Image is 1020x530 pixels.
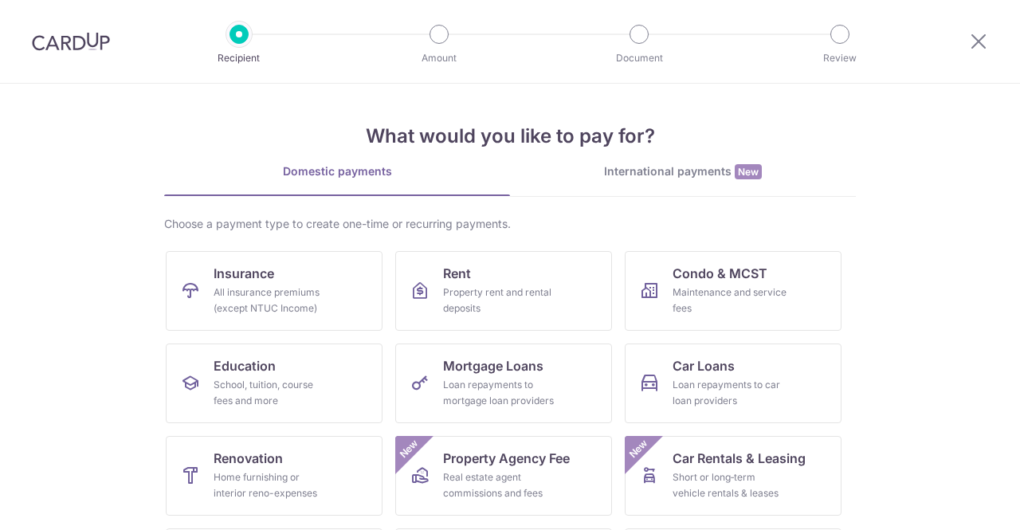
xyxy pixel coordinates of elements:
iframe: Opens a widget where you can find more information [918,482,1004,522]
p: Review [781,50,899,66]
span: Condo & MCST [673,264,767,283]
span: Renovation [214,449,283,468]
a: Car LoansLoan repayments to car loan providers [625,344,841,423]
span: New [735,164,762,179]
a: Car Rentals & LeasingShort or long‑term vehicle rentals & leasesNew [625,436,841,516]
div: Maintenance and service fees [673,285,787,316]
a: InsuranceAll insurance premiums (except NTUC Income) [166,251,382,331]
p: Recipient [180,50,298,66]
p: Amount [380,50,498,66]
span: Car Loans [673,356,735,375]
span: New [396,436,422,462]
div: Property rent and rental deposits [443,285,558,316]
div: Domestic payments [164,163,510,179]
p: Document [580,50,698,66]
div: Real estate agent commissions and fees [443,469,558,501]
div: All insurance premiums (except NTUC Income) [214,285,328,316]
a: Mortgage LoansLoan repayments to mortgage loan providers [395,344,612,423]
div: Choose a payment type to create one-time or recurring payments. [164,216,856,232]
a: Property Agency FeeReal estate agent commissions and feesNew [395,436,612,516]
span: Rent [443,264,471,283]
a: RenovationHome furnishing or interior reno-expenses [166,436,382,516]
div: International payments [510,163,856,180]
div: School, tuition, course fees and more [214,377,328,409]
span: Car Rentals & Leasing [673,449,806,468]
div: Loan repayments to mortgage loan providers [443,377,558,409]
a: RentProperty rent and rental deposits [395,251,612,331]
img: CardUp [32,32,110,51]
div: Home furnishing or interior reno-expenses [214,469,328,501]
h4: What would you like to pay for? [164,122,856,151]
div: Short or long‑term vehicle rentals & leases [673,469,787,501]
span: Education [214,356,276,375]
span: Property Agency Fee [443,449,570,468]
a: Condo & MCSTMaintenance and service fees [625,251,841,331]
span: New [626,436,652,462]
div: Loan repayments to car loan providers [673,377,787,409]
span: Mortgage Loans [443,356,543,375]
span: Insurance [214,264,274,283]
a: EducationSchool, tuition, course fees and more [166,344,382,423]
